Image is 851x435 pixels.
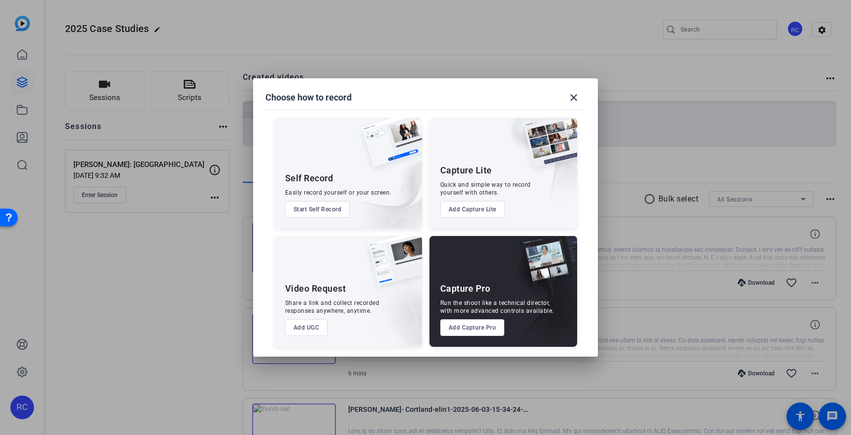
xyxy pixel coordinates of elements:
img: self-record.png [354,118,422,177]
img: embarkstudio-capture-pro.png [504,248,577,347]
div: Easily record yourself or your screen. [285,189,392,197]
div: Quick and simple way to record yourself with others. [440,181,531,197]
div: Capture Pro [440,283,491,295]
mat-icon: close [568,92,580,103]
button: Add Capture Pro [440,319,505,336]
img: capture-lite.png [516,118,577,178]
img: ugc-content.png [361,236,422,296]
img: embarkstudio-capture-lite.png [489,118,577,216]
h1: Choose how to record [265,92,352,103]
div: Share a link and collect recorded responses anywhere, anytime. [285,299,380,315]
div: Video Request [285,283,346,295]
div: Run the shoot like a technical director, with more advanced controls available. [440,299,554,315]
img: capture-pro.png [512,236,577,296]
img: embarkstudio-ugc-content.png [365,267,422,347]
div: Self Record [285,172,333,184]
button: Add Capture Lite [440,201,505,218]
button: Add UGC [285,319,328,336]
button: Start Self Record [285,201,350,218]
div: Capture Lite [440,165,492,176]
img: embarkstudio-self-record.png [336,139,422,229]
